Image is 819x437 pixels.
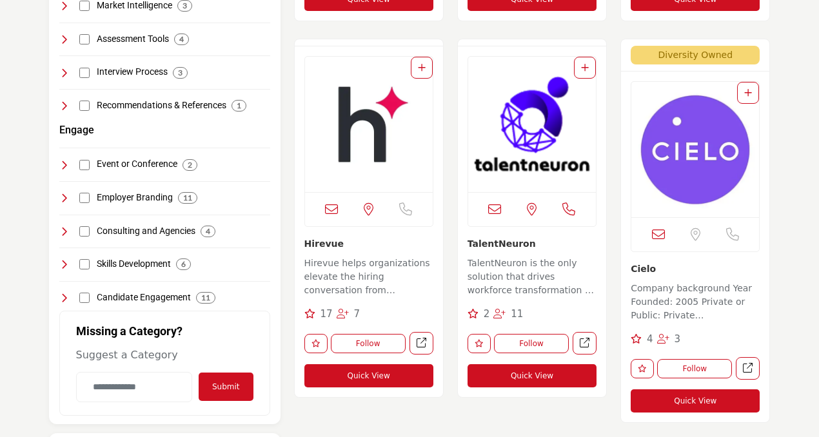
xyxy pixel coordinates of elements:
[736,357,760,380] a: Open cielo in new tab
[183,193,192,202] b: 11
[79,193,90,203] input: Select Employer Branding checkbox
[79,160,90,170] input: Select Event or Conference checkbox
[304,253,433,300] a: Hirevue helps organizations elevate the hiring conversation from evaluating candidates’ credentia...
[305,57,433,192] a: Open Listing in new tab
[631,262,760,275] h3: Cielo
[79,259,90,269] input: Select Skills Development checkbox
[631,389,760,413] button: Quick View
[468,237,597,250] h3: TalentNeuron
[79,101,90,111] input: Select Recommendations & References checkbox
[174,34,189,45] div: 4 Results For Assessment Tools
[79,68,90,78] input: Select Interview Process checkbox
[79,1,90,11] input: Select Market Intelligence checkbox
[188,160,192,170] b: 2
[631,359,654,378] button: Like listing
[173,67,188,79] div: 3 Results For Interview Process
[79,34,90,44] input: Select Assessment Tools checkbox
[59,122,94,138] button: Engage
[493,307,523,322] div: Followers
[237,101,241,110] b: 1
[232,100,246,112] div: 1 Results For Recommendations & References
[468,238,536,249] a: TalentNeuron
[631,264,656,274] a: Cielo
[468,57,596,192] a: Open Listing in new tab
[304,309,315,318] i: Recommendations
[468,364,597,387] button: Quick View
[573,332,597,354] a: Open talentneuron in new tab
[76,349,178,361] span: Suggest a Category
[183,159,197,171] div: 2 Results For Event or Conference
[657,359,732,378] button: Follow
[511,308,523,320] span: 11
[337,307,360,322] div: Followers
[179,35,184,44] b: 4
[468,257,597,300] p: TalentNeuron is the only solution that drives workforce transformation by unifying internal talen...
[744,88,752,98] a: Add To List
[206,227,210,236] b: 4
[675,333,681,345] span: 3
[468,253,597,300] a: TalentNeuron is the only solution that drives workforce transformation by unifying internal talen...
[304,237,433,250] h3: Hirevue
[354,308,360,320] span: 7
[418,63,426,73] a: Add To List
[76,324,253,347] h2: Missing a Category?
[97,99,226,112] h4: Recommendations & References: Tools for gathering and managing professional recommendations and r...
[410,332,433,354] a: Open hirevue in new tab
[97,66,168,79] h4: Interview Process: Tools and processes focused on optimizing and streamlining the interview and c...
[631,282,760,325] p: Company background Year Founded: 2005 Private or Public: Private Headquarters: [GEOGRAPHIC_DATA],...
[631,334,642,344] i: Recommendations
[468,334,491,353] button: Like listing
[304,364,433,387] button: Quick View
[581,63,589,73] a: Add To List
[631,82,759,217] a: Open Listing in new tab
[305,57,433,192] img: Hirevue
[331,334,406,353] button: Follow
[183,1,187,10] b: 3
[304,334,328,353] button: Like listing
[304,238,344,249] a: Hirevue
[76,372,192,402] input: Category Name
[97,258,171,271] h4: Skills Development: Programs and platforms focused on the development and enhancement of professi...
[468,57,596,192] img: TalentNeuron
[201,293,210,302] b: 11
[631,82,759,217] img: Cielo
[181,260,186,269] b: 6
[320,308,332,320] span: 17
[97,33,169,46] h4: Assessment Tools: Tools and platforms for evaluating candidate skills, competencies, and fit for ...
[647,333,653,345] span: 4
[468,309,479,318] i: Recommendations
[484,308,490,320] span: 2
[178,68,183,77] b: 3
[631,46,760,64] span: Diversity Owned
[631,278,760,325] a: Company background Year Founded: 2005 Private or Public: Private Headquarters: [GEOGRAPHIC_DATA],...
[97,291,191,304] h4: Candidate Engagement: Strategies and tools for maintaining active and engaging interactions with ...
[494,334,569,353] button: Follow
[79,293,90,303] input: Select Candidate Engagement checkbox
[304,257,433,300] p: Hirevue helps organizations elevate the hiring conversation from evaluating candidates’ credentia...
[97,158,177,171] h4: Event or Conference: Organizations and platforms for hosting industry-specific events, conference...
[97,191,173,204] h4: Employer Branding: Strategies and tools dedicated to creating and maintaining a strong, positive ...
[657,332,681,347] div: Followers
[178,192,197,204] div: 11 Results For Employer Branding
[79,226,90,237] input: Select Consulting and Agencies checkbox
[196,292,215,304] div: 11 Results For Candidate Engagement
[176,258,191,270] div: 6 Results For Skills Development
[97,225,195,238] h4: Consulting and Agencies: Expert services and agencies providing strategic advice and solutions in...
[201,226,215,237] div: 4 Results For Consulting and Agencies
[199,373,253,401] button: Submit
